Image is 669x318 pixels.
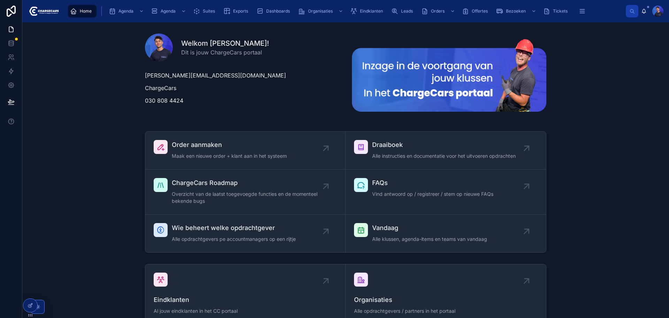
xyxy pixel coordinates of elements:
span: Suites [203,8,215,14]
a: Agenda [107,5,147,17]
p: [PERSON_NAME][EMAIL_ADDRESS][DOMAIN_NAME] [145,71,339,80]
span: Organisaties [354,295,538,305]
p: 030 808 4424 [145,96,339,105]
span: Alle klussen, agenda-items en teams van vandaag [372,236,487,243]
span: Orders [431,8,445,14]
span: Leads [401,8,413,14]
a: FAQsVind antwoord op / registreer / stem op nieuwe FAQs [346,170,546,215]
div: scrollable content [64,3,626,19]
a: Orders [419,5,459,17]
a: DraaiboekAlle instructies en documentatie voor het uitvoeren opdrachten [346,132,546,170]
span: Draaiboek [372,140,516,150]
a: VandaagAlle klussen, agenda-items en teams van vandaag [346,215,546,252]
span: Eindklanten [154,295,337,305]
span: Maak een nieuwe order + klant aan in het systeem [172,153,287,160]
span: Organisaties [308,8,333,14]
a: Wie beheert welke opdrachtgeverAlle opdrachtgevers pe accountmanagers op een rijtje [145,215,346,252]
span: Al jouw eindklanten in het CC portaal [154,308,337,315]
a: Exports [221,5,253,17]
a: Bezoeken [494,5,540,17]
a: ChargeCars RoadmapOverzicht van de laatst toegevoegde functies en de momenteel bekende bugs [145,170,346,215]
span: Dashboards [266,8,290,14]
span: Exports [233,8,248,14]
span: Bezoeken [506,8,526,14]
h1: Welkom [PERSON_NAME]! [181,38,269,48]
a: Leads [389,5,418,17]
span: ChargeCars Roadmap [172,178,326,188]
a: Agenda [149,5,190,17]
span: Vandaag [372,223,487,233]
p: ChargeCars [145,84,339,92]
a: Suites [191,5,220,17]
span: Wie beheert welke opdrachtgever [172,223,296,233]
span: Tickets [553,8,568,14]
span: Alle instructies en documentatie voor het uitvoeren opdrachten [372,153,516,160]
a: Offertes [460,5,493,17]
a: Organisaties [296,5,347,17]
a: Home [68,5,97,17]
span: Offertes [472,8,488,14]
a: Eindklanten [348,5,388,17]
img: 23681-Frame-213-(2).png [352,39,546,112]
span: Agenda [161,8,176,14]
span: Alle opdrachtgevers pe accountmanagers op een rijtje [172,236,296,243]
a: Tickets [541,5,572,17]
a: Order aanmakenMaak een nieuwe order + klant aan in het systeem [145,132,346,170]
span: Order aanmaken [172,140,287,150]
span: Dit is jouw ChargeCars portaal [181,48,269,57]
span: Alle opdrachtgevers / partners in het portaal [354,308,538,315]
span: Eindklanten [360,8,383,14]
span: Home [80,8,92,14]
span: Vind antwoord op / registreer / stem op nieuwe FAQs [372,191,493,198]
span: FAQs [372,178,493,188]
a: Dashboards [254,5,295,17]
img: App logo [28,6,59,17]
span: Overzicht van de laatst toegevoegde functies en de momenteel bekende bugs [172,191,326,205]
span: Agenda [118,8,133,14]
